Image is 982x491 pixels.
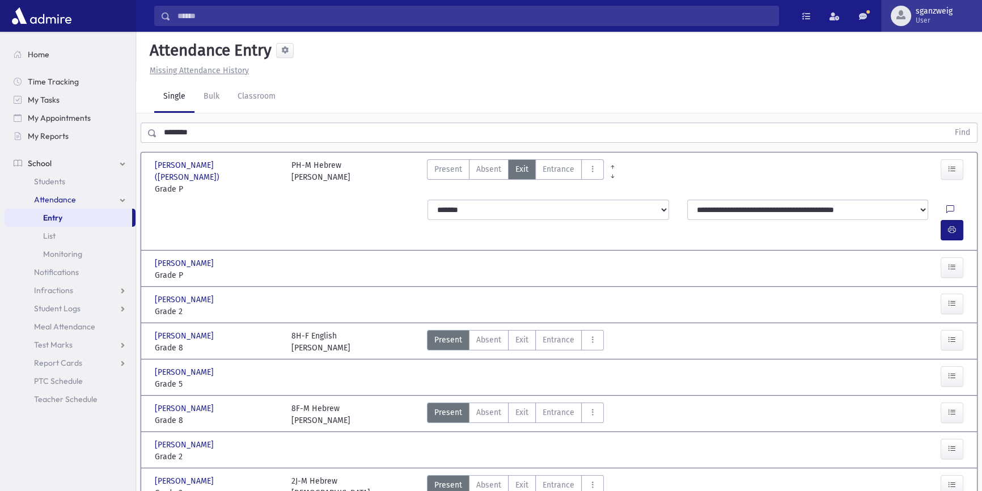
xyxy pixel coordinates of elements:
[434,334,462,346] span: Present
[43,213,62,223] span: Entry
[434,407,462,418] span: Present
[476,334,501,346] span: Absent
[543,407,574,418] span: Entrance
[476,479,501,491] span: Absent
[34,340,73,350] span: Test Marks
[155,439,216,451] span: [PERSON_NAME]
[43,231,56,241] span: List
[145,41,272,60] h5: Attendance Entry
[28,131,69,141] span: My Reports
[5,91,136,109] a: My Tasks
[515,334,528,346] span: Exit
[515,163,528,175] span: Exit
[515,407,528,418] span: Exit
[28,158,52,168] span: School
[155,414,280,426] span: Grade 8
[28,49,49,60] span: Home
[543,163,574,175] span: Entrance
[427,403,604,426] div: AttTypes
[5,372,136,390] a: PTC Schedule
[154,81,194,113] a: Single
[434,479,462,491] span: Present
[155,366,216,378] span: [PERSON_NAME]
[543,334,574,346] span: Entrance
[5,299,136,318] a: Student Logs
[5,245,136,263] a: Monitoring
[34,321,95,332] span: Meal Attendance
[434,163,462,175] span: Present
[5,336,136,354] a: Test Marks
[9,5,74,27] img: AdmirePro
[948,123,977,142] button: Find
[194,81,228,113] a: Bulk
[5,154,136,172] a: School
[5,45,136,64] a: Home
[916,7,953,16] span: sganzweig
[28,77,79,87] span: Time Tracking
[28,95,60,105] span: My Tasks
[34,303,81,314] span: Student Logs
[5,127,136,145] a: My Reports
[155,330,216,342] span: [PERSON_NAME]
[291,159,350,195] div: PH-M Hebrew [PERSON_NAME]
[155,257,216,269] span: [PERSON_NAME]
[155,342,280,354] span: Grade 8
[34,358,82,368] span: Report Cards
[155,403,216,414] span: [PERSON_NAME]
[155,269,280,281] span: Grade P
[145,66,249,75] a: Missing Attendance History
[155,451,280,463] span: Grade 2
[5,227,136,245] a: List
[155,378,280,390] span: Grade 5
[34,176,65,187] span: Students
[5,172,136,191] a: Students
[155,475,216,487] span: [PERSON_NAME]
[155,294,216,306] span: [PERSON_NAME]
[5,318,136,336] a: Meal Attendance
[291,330,350,354] div: 8H-F English [PERSON_NAME]
[155,159,280,183] span: [PERSON_NAME] ([PERSON_NAME])
[476,407,501,418] span: Absent
[34,394,98,404] span: Teacher Schedule
[5,281,136,299] a: Infractions
[5,354,136,372] a: Report Cards
[5,263,136,281] a: Notifications
[476,163,501,175] span: Absent
[171,6,778,26] input: Search
[228,81,285,113] a: Classroom
[34,285,73,295] span: Infractions
[155,183,280,195] span: Grade P
[5,209,132,227] a: Entry
[150,66,249,75] u: Missing Attendance History
[5,191,136,209] a: Attendance
[155,306,280,318] span: Grade 2
[34,194,76,205] span: Attendance
[34,376,83,386] span: PTC Schedule
[291,403,350,426] div: 8F-M Hebrew [PERSON_NAME]
[5,109,136,127] a: My Appointments
[43,249,82,259] span: Monitoring
[427,159,604,195] div: AttTypes
[916,16,953,25] span: User
[5,390,136,408] a: Teacher Schedule
[28,113,91,123] span: My Appointments
[5,73,136,91] a: Time Tracking
[34,267,79,277] span: Notifications
[427,330,604,354] div: AttTypes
